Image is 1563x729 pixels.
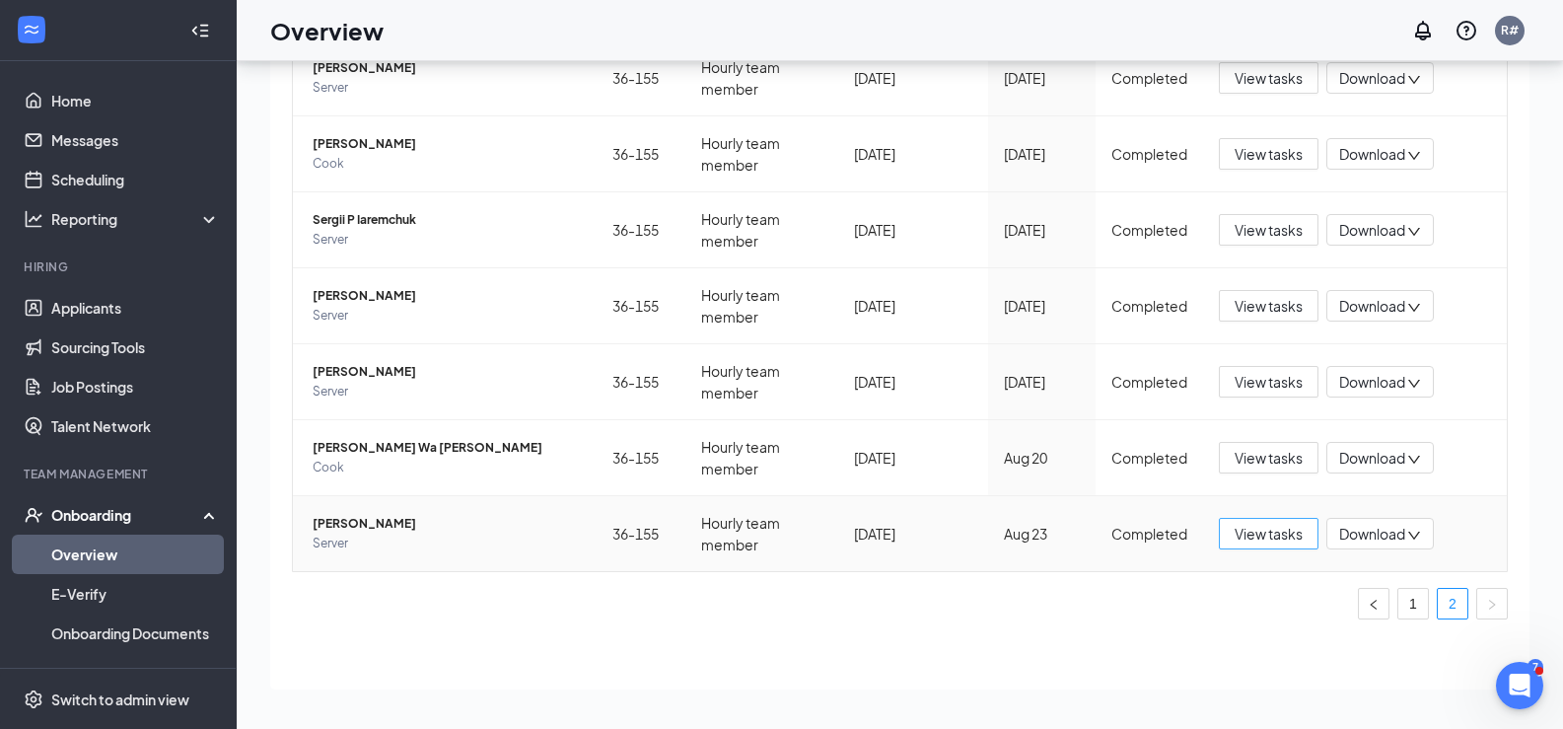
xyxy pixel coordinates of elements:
button: View tasks [1219,138,1318,170]
span: Download [1339,296,1405,317]
a: Activity log [51,653,220,693]
button: View tasks [1219,214,1318,246]
button: View tasks [1219,290,1318,322]
div: Completed [1111,371,1187,393]
td: Hourly team member [685,116,838,192]
span: View tasks [1235,67,1303,89]
div: Completed [1111,295,1187,317]
span: Cook [313,154,581,174]
td: 36-155 [597,344,685,420]
td: Hourly team member [685,344,838,420]
div: Completed [1111,67,1187,89]
svg: Settings [24,690,43,709]
td: 36-155 [597,40,685,116]
a: 2 [1438,589,1467,619]
div: Completed [1111,143,1187,165]
span: Download [1339,144,1405,165]
li: 1 [1397,588,1429,620]
li: Previous Page [1358,588,1389,620]
td: 36-155 [597,116,685,192]
span: [PERSON_NAME] [313,362,581,382]
span: View tasks [1235,371,1303,393]
div: Reporting [51,209,221,229]
span: Server [313,534,581,553]
div: [DATE] [1004,295,1080,317]
a: E-Verify [51,574,220,614]
a: Home [51,81,220,120]
svg: Collapse [190,21,210,40]
td: Hourly team member [685,40,838,116]
span: Server [313,78,581,98]
span: Download [1339,524,1405,545]
span: Download [1339,372,1405,393]
div: [DATE] [854,143,972,165]
span: Download [1339,68,1405,89]
svg: Analysis [24,209,43,229]
td: Hourly team member [685,192,838,268]
svg: UserCheck [24,505,43,525]
div: [DATE] [854,523,972,545]
span: [PERSON_NAME] [313,58,581,78]
div: [DATE] [854,447,972,469]
li: Next Page [1476,588,1508,620]
span: down [1407,377,1421,391]
a: Talent Network [51,406,220,446]
div: Team Management [24,466,216,482]
span: [PERSON_NAME] [313,514,581,534]
span: Server [313,382,581,401]
div: R# [1501,22,1519,38]
span: down [1407,225,1421,239]
span: down [1407,453,1421,467]
a: Messages [51,120,220,160]
div: Aug 20 [1004,447,1080,469]
span: Server [313,306,581,326]
span: down [1407,73,1421,87]
a: Applicants [51,288,220,328]
span: down [1407,149,1421,163]
div: Switch to admin view [51,690,189,709]
td: 36-155 [597,192,685,268]
iframe: Intercom live chat [1496,662,1543,709]
div: [DATE] [854,67,972,89]
span: left [1368,599,1380,611]
button: View tasks [1219,442,1318,474]
span: down [1407,301,1421,315]
td: 36-155 [597,268,685,344]
a: Scheduling [51,160,220,199]
span: View tasks [1235,143,1303,165]
a: Onboarding Documents [51,614,220,653]
span: View tasks [1235,447,1303,469]
svg: WorkstreamLogo [22,20,41,39]
td: 36-155 [597,496,685,571]
span: down [1407,529,1421,543]
div: Completed [1111,523,1187,545]
div: [DATE] [854,219,972,241]
button: View tasks [1219,518,1318,549]
span: [PERSON_NAME] Wa [PERSON_NAME] [313,438,581,458]
div: [DATE] [1004,371,1080,393]
button: right [1476,588,1508,620]
a: Overview [51,535,220,574]
span: Sergii P Iaremchuk [313,210,581,230]
svg: Notifications [1411,19,1435,42]
td: Hourly team member [685,268,838,344]
td: 36-155 [597,420,685,496]
div: Completed [1111,447,1187,469]
span: Cook [313,458,581,477]
div: [DATE] [854,295,972,317]
button: View tasks [1219,366,1318,398]
div: [DATE] [1004,67,1080,89]
div: [DATE] [854,371,972,393]
div: Completed [1111,219,1187,241]
span: [PERSON_NAME] [313,134,581,154]
span: View tasks [1235,219,1303,241]
a: 1 [1398,589,1428,619]
span: View tasks [1235,523,1303,545]
h1: Overview [270,14,384,47]
span: Download [1339,220,1405,241]
span: right [1486,599,1498,611]
div: [DATE] [1004,143,1080,165]
a: Sourcing Tools [51,328,220,367]
span: [PERSON_NAME] [313,286,581,306]
td: Hourly team member [685,496,838,571]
